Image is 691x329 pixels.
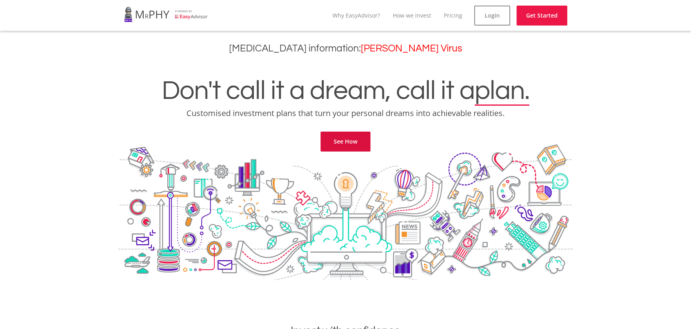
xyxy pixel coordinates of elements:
a: See How [321,132,370,152]
a: [PERSON_NAME] Virus [361,43,462,53]
h3: [MEDICAL_DATA] information: [6,43,685,54]
span: plan. [475,77,529,104]
h1: Don't call it a dream, call it a [6,77,685,104]
p: Customised investment plans that turn your personal dreams into achievable realities. [6,108,685,119]
a: Pricing [444,12,462,19]
a: Login [474,6,510,26]
a: How we invest [393,12,431,19]
a: Get Started [517,6,567,26]
a: Why EasyAdvisor? [333,12,380,19]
